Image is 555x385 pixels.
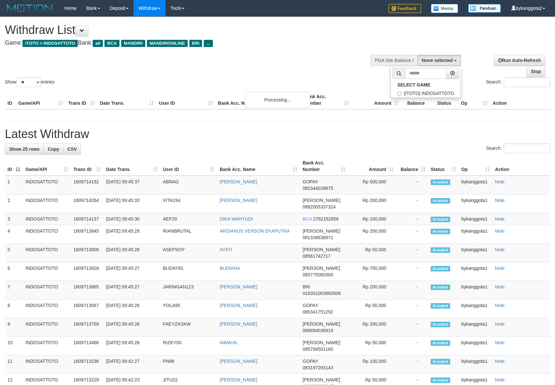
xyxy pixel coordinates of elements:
[303,247,340,252] span: [PERSON_NAME]
[67,146,77,152] span: CSV
[351,91,401,109] th: Amount
[396,355,428,374] td: -
[245,92,310,108] div: Processing...
[458,91,490,109] th: Op
[348,337,396,355] td: Rp 50,000
[63,144,81,155] a: CSV
[303,272,333,277] span: Copy 085775060300 to clipboard
[303,377,340,382] span: [PERSON_NAME]
[71,213,103,225] td: 1609714137
[396,337,428,355] td: -
[5,157,23,176] th: ID: activate to sort column descending
[431,340,450,346] span: Accepted
[5,300,23,318] td: 8
[204,40,213,47] span: ...
[97,91,156,109] th: Date Trans.
[23,225,71,244] td: INDOSATTOTO
[431,322,450,327] span: Accepted
[431,266,450,271] span: Accepted
[303,235,333,240] span: Copy 081338638971 to clipboard
[495,228,505,234] a: Note
[160,337,217,355] td: RIZKY00
[418,55,461,66] button: None selected
[5,3,55,13] img: MOTION_logo.png
[495,303,505,308] a: Note
[5,225,23,244] td: 4
[156,91,215,109] th: User ID
[103,213,160,225] td: [DATE] 09:45:30
[431,229,450,234] span: Accepted
[303,284,310,289] span: BRI
[220,198,257,203] a: [PERSON_NAME]
[459,300,492,318] td: bykanggota1
[5,244,23,262] td: 5
[396,194,428,213] td: -
[396,300,428,318] td: -
[23,194,71,213] td: INDOSATTOTO
[71,355,103,374] td: 1609713236
[303,266,340,271] span: [PERSON_NAME]
[459,213,492,225] td: bykanggota1
[303,328,333,333] span: Copy 089694036919 to clipboard
[23,40,78,47] span: ITOTO > INDOSATTOTO
[397,82,430,87] b: SELECT GAME
[5,337,23,355] td: 10
[388,4,421,13] img: Feedback.jpg
[220,216,253,222] a: DIKA WAHYUDI
[220,266,240,271] a: BUDIANA
[459,262,492,281] td: bykanggota1
[103,176,160,194] td: [DATE] 09:45:37
[300,157,348,176] th: Bank Acc. Number: activate to sort column ascending
[103,337,160,355] td: [DATE] 09:45:26
[5,281,23,300] td: 7
[5,144,44,155] a: Show 25 rows
[486,77,550,87] label: Search:
[396,318,428,337] td: -
[303,340,340,345] span: [PERSON_NAME]
[422,58,453,63] span: None selected
[459,281,492,300] td: bykanggota1
[495,179,505,184] a: Note
[495,377,505,382] a: Note
[5,77,55,87] label: Show entries
[160,176,217,194] td: ABRAG
[48,146,59,152] span: Copy
[303,204,336,209] span: Copy 0882005337324 to clipboard
[348,318,396,337] td: Rp 200,000
[71,244,103,262] td: 1609713900
[495,284,505,289] a: Note
[23,157,71,176] th: Game/API: activate to sort column ascending
[495,359,505,364] a: Note
[220,377,257,382] a: [PERSON_NAME]
[71,318,103,337] td: 1609713759
[103,225,160,244] td: [DATE] 09:45:28
[435,91,458,109] th: Status
[303,321,340,327] span: [PERSON_NAME]
[217,157,300,176] th: Bank Acc. Name: activate to sort column ascending
[5,23,363,37] h1: Withdraw List
[504,144,550,153] input: Search:
[396,281,428,300] td: -
[459,355,492,374] td: bykanggota1
[348,262,396,281] td: Rp 700,000
[495,198,505,203] a: Note
[495,321,505,327] a: Note
[459,337,492,355] td: bykanggota1
[71,194,103,213] td: 1609714264
[495,266,505,271] a: Note
[103,300,160,318] td: [DATE] 09:45:26
[459,176,492,194] td: bykanggota1
[103,318,160,337] td: [DATE] 09:45:26
[160,194,217,213] td: VITA194
[494,55,545,66] a: Run Auto-Refresh
[121,40,145,47] span: MANDIRI
[431,217,450,222] span: Accepted
[348,355,396,374] td: Rp 100,000
[459,318,492,337] td: bykanggota1
[220,340,237,345] a: MAMUN
[5,194,23,213] td: 2
[5,262,23,281] td: 6
[71,337,103,355] td: 1609713486
[103,355,160,374] td: [DATE] 09:42:27
[396,262,428,281] td: -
